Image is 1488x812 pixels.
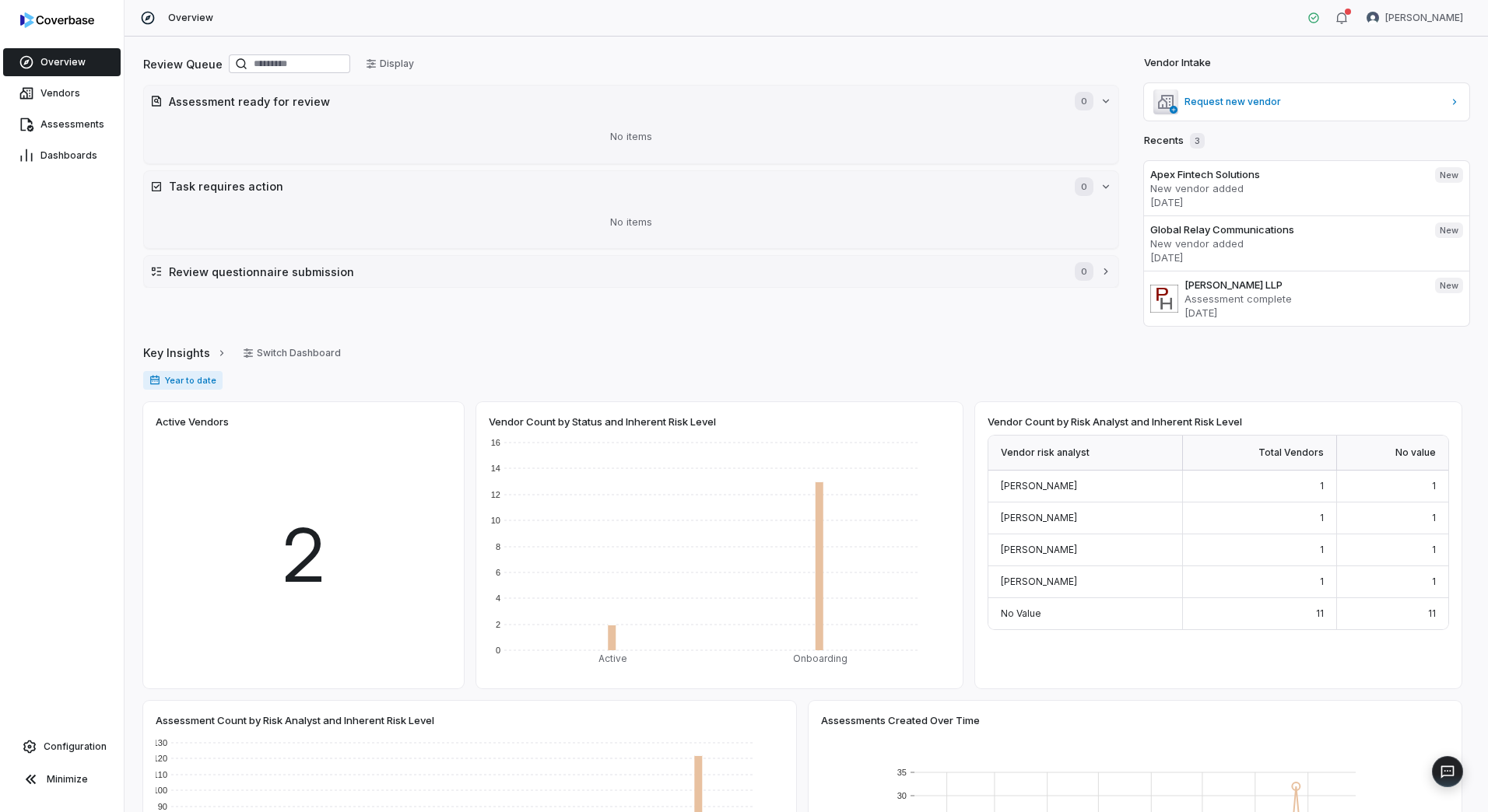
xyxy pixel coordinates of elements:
span: 1 [1432,576,1436,587]
span: [PERSON_NAME] [1001,480,1077,492]
h3: Apex Fintech Solutions [1150,167,1423,181]
a: Apex Fintech SolutionsNew vendor added[DATE]New [1144,161,1469,215]
text: 2 [496,620,500,629]
h3: [PERSON_NAME] LLP [1184,278,1423,292]
span: 1 [1432,480,1436,492]
text: 130 [153,738,167,747]
div: No items [150,117,1112,157]
span: Vendor Count by Risk Analyst and Inherent Risk Level [988,415,1242,429]
span: 1 [1432,544,1436,555]
text: 6 [496,568,500,577]
span: Minimize [47,773,88,786]
a: Assessments [3,110,121,138]
span: 11 [1316,607,1324,619]
h2: Recents [1144,133,1205,149]
text: 0 [496,646,500,655]
text: 35 [897,768,907,777]
button: Minimize [6,764,118,795]
span: Overview [168,12,213,24]
text: 120 [153,754,167,763]
h2: Review Queue [143,56,223,72]
text: 30 [897,791,907,800]
div: Vendor risk analyst [988,436,1183,471]
button: Assessment ready for review0 [144,86,1118,117]
h2: Review questionnaire submission [169,264,1059,280]
text: 90 [158,802,167,811]
h2: Assessment ready for review [169,93,1059,110]
span: New [1435,278,1463,293]
text: 8 [496,542,500,551]
span: 1 [1320,512,1324,523]
p: New vendor added [1150,181,1423,195]
text: 110 [153,770,167,779]
button: Michael Violante avatar[PERSON_NAME] [1357,6,1472,30]
span: 0 [1075,262,1093,281]
span: Assessments [40,118,104,131]
a: Request new vendor [1144,83,1469,121]
button: Key Insights [139,337,232,369]
span: Year to date [143,371,223,390]
img: Michael Violante avatar [1367,12,1379,24]
p: New vendor added [1150,236,1423,250]
text: 14 [491,464,500,473]
p: Assessment complete [1184,292,1423,306]
div: No items [150,202,1112,243]
span: Active Vendors [156,415,229,429]
svg: Date range for report [149,375,160,386]
a: Dashboards [3,142,121,170]
span: [PERSON_NAME] [1001,512,1077,523]
a: Vendors [3,79,121,107]
span: 1 [1320,576,1324,587]
span: 3 [1190,133,1205,149]
p: [DATE] [1184,306,1423,320]
button: Switch Dashboard [233,341,350,365]
img: logo-D7KZi-bG.svg [20,12,94,28]
span: Request new vendor [1184,96,1443,108]
span: 1 [1320,544,1324,555]
h2: Task requires action [169,178,1059,194]
text: 100 [153,786,167,795]
div: Total Vendors [1183,436,1338,471]
a: [PERSON_NAME] LLPAssessment complete[DATE]New [1144,271,1469,326]
span: Assessment Count by Risk Analyst and Inherent Risk Level [156,713,434,727]
span: 0 [1075,92,1093,110]
h3: Global Relay Communications [1150,222,1423,236]
span: 1 [1432,512,1436,523]
div: No value [1337,436,1448,471]
h2: Vendor Intake [1144,55,1211,71]
span: [PERSON_NAME] [1001,576,1077,587]
a: Configuration [6,733,118,761]
span: Dashboards [40,149,97,162]
span: 1 [1320,480,1324,492]
button: Review questionnaire submission0 [144,256,1118,287]
span: 11 [1428,607,1436,619]
p: [DATE] [1150,250,1423,264]
button: Display [356,52,423,75]
text: 16 [491,438,500,447]
span: No Value [1001,607,1041,619]
span: Assessments Created Over Time [821,713,980,727]
a: Key Insights [143,337,227,369]
text: 12 [491,490,500,499]
span: New [1435,222,1463,238]
text: 4 [496,593,500,603]
span: 2 [279,500,328,611]
p: [DATE] [1150,195,1423,209]
span: Overview [40,56,86,68]
span: [PERSON_NAME] [1385,12,1463,24]
a: Overview [3,48,121,76]
span: 0 [1075,177,1093,196]
span: Configuration [44,740,107,753]
text: 10 [491,516,500,525]
span: Vendors [40,87,80,100]
a: Global Relay CommunicationsNew vendor added[DATE]New [1144,215,1469,271]
span: Vendor Count by Status and Inherent Risk Level [489,415,716,429]
button: Task requires action0 [144,171,1118,202]
span: Key Insights [143,345,210,361]
span: New [1435,167,1463,183]
span: [PERSON_NAME] [1001,544,1077,555]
